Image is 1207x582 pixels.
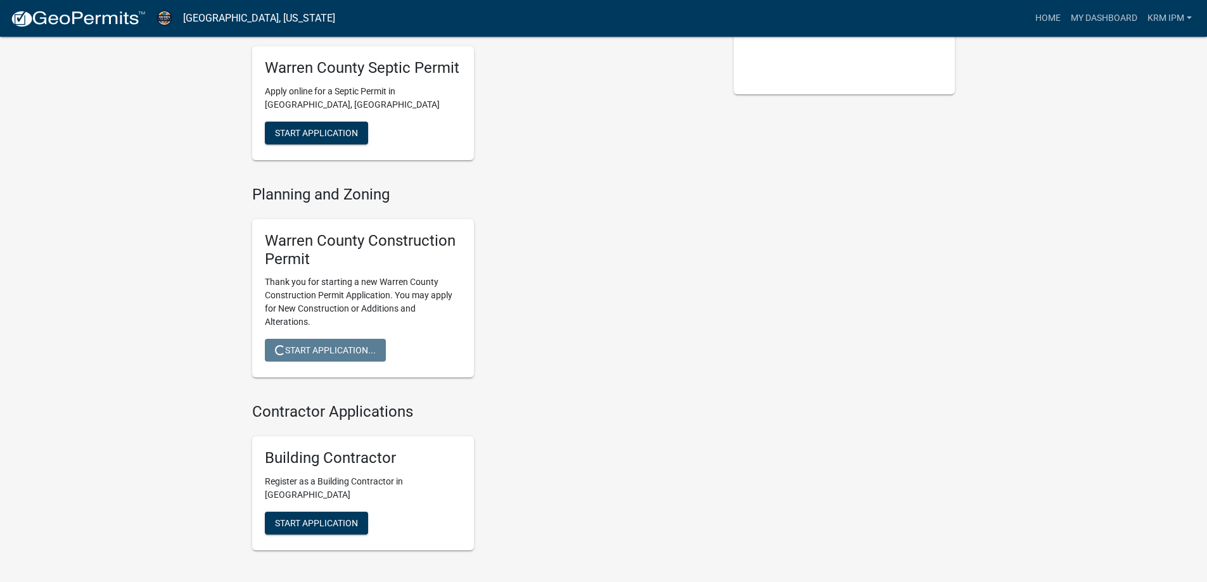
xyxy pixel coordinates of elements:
[183,8,335,29] a: [GEOGRAPHIC_DATA], [US_STATE]
[265,85,461,111] p: Apply online for a Septic Permit in [GEOGRAPHIC_DATA], [GEOGRAPHIC_DATA]
[265,275,461,329] p: Thank you for starting a new Warren County Construction Permit Application. You may apply for New...
[265,232,461,269] h5: Warren County Construction Permit
[265,449,461,467] h5: Building Contractor
[275,128,358,138] span: Start Application
[275,518,358,528] span: Start Application
[252,186,715,204] h4: Planning and Zoning
[1142,6,1197,30] a: KRM IPM
[265,122,368,144] button: Start Application
[156,9,173,27] img: Warren County, Iowa
[252,403,715,560] wm-workflow-list-section: Contractor Applications
[1030,6,1066,30] a: Home
[1066,6,1142,30] a: My Dashboard
[265,59,461,77] h5: Warren County Septic Permit
[265,475,461,502] p: Register as a Building Contractor in [GEOGRAPHIC_DATA]
[275,345,376,355] span: Start Application...
[265,512,368,535] button: Start Application
[265,339,386,362] button: Start Application...
[252,403,715,421] h4: Contractor Applications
